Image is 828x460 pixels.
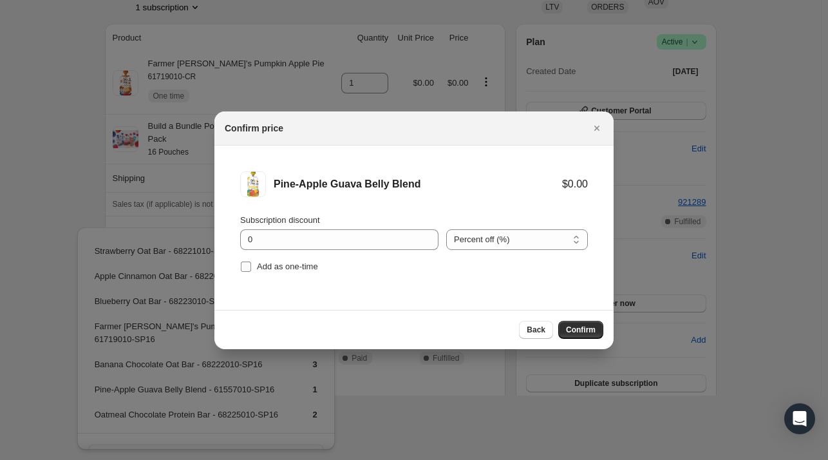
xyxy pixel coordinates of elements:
span: Confirm [566,325,596,335]
img: Pine-Apple Guava Belly Blend [240,171,266,197]
div: Open Intercom Messenger [784,403,815,434]
span: Subscription discount [240,215,320,225]
button: Confirm [558,321,603,339]
h2: Confirm price [225,122,283,135]
div: $0.00 [562,178,588,191]
div: Pine-Apple Guava Belly Blend [274,178,562,191]
button: Back [519,321,553,339]
span: Add as one-time [257,262,318,271]
span: Back [527,325,545,335]
button: Close [588,119,606,137]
